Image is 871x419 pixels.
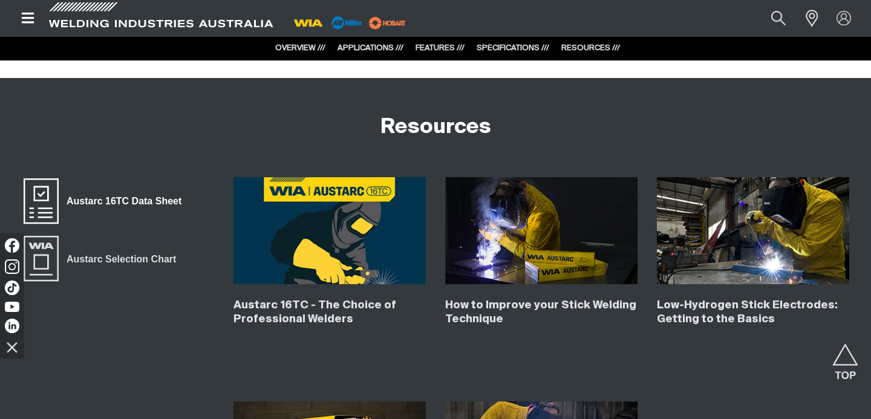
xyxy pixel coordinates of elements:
a: Austarc Selection Chart [22,235,184,283]
img: Instagram [5,259,19,274]
h2: Resources [380,114,491,141]
img: LinkedIn [5,319,19,333]
button: Search products [758,5,799,32]
a: SPECIFICATIONS /// [477,44,549,52]
input: Product name or item number... [743,5,799,32]
img: TikTok [5,281,19,295]
img: Austarc 16TC - The Choice of Professional Welders [233,177,426,284]
a: Low-Hydrogen Stick Electrodes: Getting to the Basics [657,300,838,325]
img: miller [365,14,409,32]
a: Austarc 16TC Data Sheet [22,177,189,226]
img: How to Improve your Stick Welding Technique [445,177,638,284]
a: RESOURCES /// [561,44,620,52]
a: How to Improve your Stick Welding Technique [445,300,636,325]
span: Austarc 16TC Data Sheet [59,193,189,209]
a: miller [365,18,409,27]
a: Austarc 16TC - The Choice of Professional Welders [233,300,396,325]
img: Low-Hydrogen Stick Electrodes: Getting to the Basics [657,177,849,284]
a: APPLICATIONS /// [338,44,403,52]
button: Scroll to top [832,343,859,371]
img: Facebook [5,238,19,253]
a: FEATURES /// [416,44,465,52]
img: hide socials [2,337,22,357]
a: OVERVIEW /// [275,44,325,52]
span: Austarc Selection Chart [59,252,184,267]
img: YouTube [5,302,19,312]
